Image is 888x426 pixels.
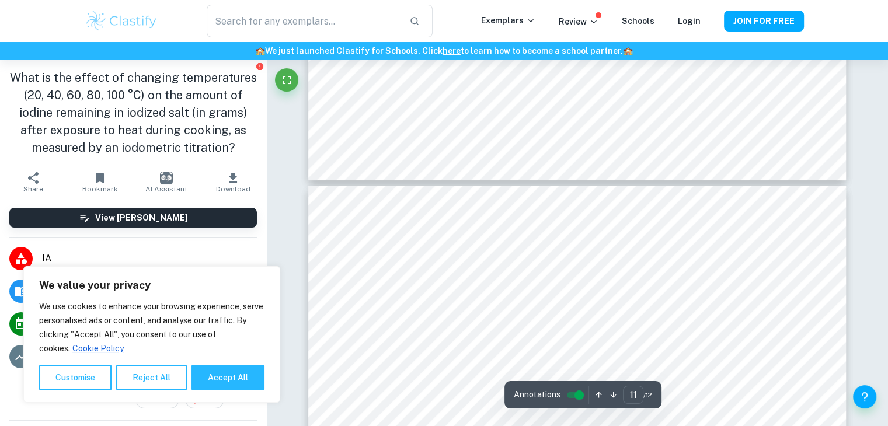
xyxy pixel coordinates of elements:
[622,16,654,26] a: Schools
[82,185,118,193] span: Bookmark
[145,185,187,193] span: AI Assistant
[559,15,598,28] p: Review
[39,365,112,390] button: Customise
[443,46,461,55] a: here
[207,5,399,37] input: Search for any exemplars...
[2,44,886,57] h6: We just launched Clastify for Schools. Click to learn how to become a school partner.
[200,166,266,198] button: Download
[95,211,188,224] h6: View [PERSON_NAME]
[9,69,257,156] h1: What is the effect of changing temperatures (20, 40, 60, 80, 100 °C) on the amount of iodine rema...
[72,343,124,354] a: Cookie Policy
[160,172,173,184] img: AI Assistant
[42,252,257,266] span: IA
[853,385,876,408] button: Help and Feedback
[255,46,265,55] span: 🏫
[514,389,560,401] span: Annotations
[67,166,133,198] button: Bookmark
[23,266,280,403] div: We value your privacy
[133,166,200,198] button: AI Assistant
[191,365,264,390] button: Accept All
[623,46,633,55] span: 🏫
[116,365,187,390] button: Reject All
[643,390,652,400] span: / 12
[85,9,159,33] img: Clastify logo
[39,278,264,292] p: We value your privacy
[216,185,250,193] span: Download
[39,299,264,355] p: We use cookies to enhance your browsing experience, serve personalised ads or content, and analys...
[481,14,535,27] p: Exemplars
[23,185,43,193] span: Share
[9,208,257,228] button: View [PERSON_NAME]
[255,62,264,71] button: Report issue
[678,16,701,26] a: Login
[275,68,298,92] button: Fullscreen
[724,11,804,32] button: JOIN FOR FREE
